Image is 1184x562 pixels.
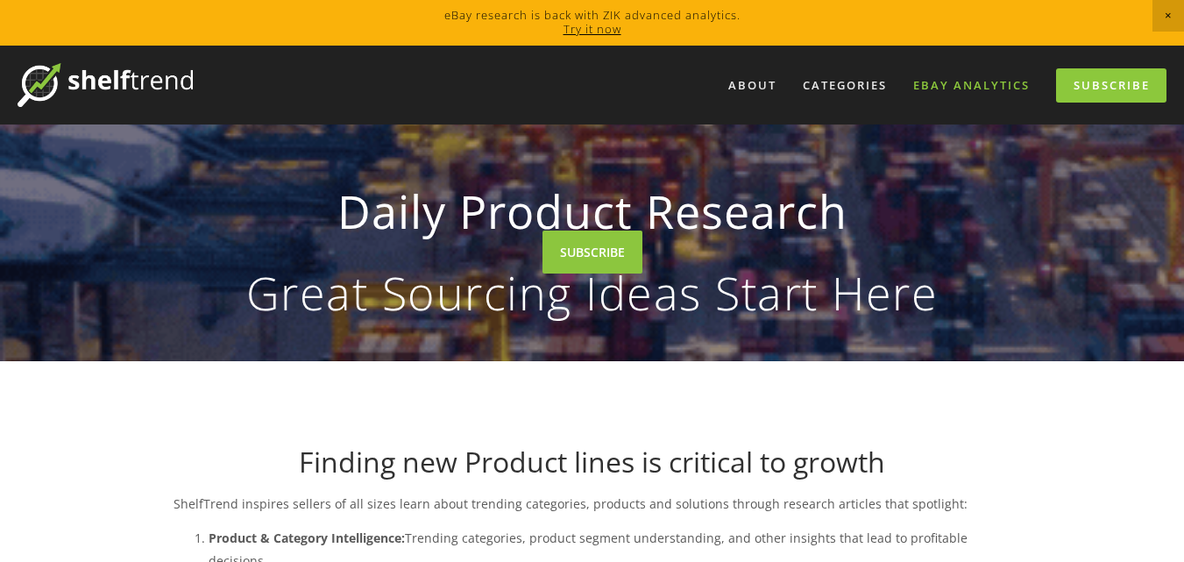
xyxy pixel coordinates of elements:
div: Categories [791,71,898,100]
img: ShelfTrend [18,63,193,107]
a: About [717,71,788,100]
strong: Daily Product Research [202,170,983,253]
a: eBay Analytics [902,71,1041,100]
a: SUBSCRIBE [542,231,642,274]
p: Great Sourcing Ideas Start Here [202,270,983,316]
p: ShelfTrend inspires sellers of all sizes learn about trending categories, products and solutions ... [174,493,1011,515]
a: Try it now [564,21,621,37]
h1: Finding new Product lines is critical to growth [174,445,1011,479]
a: Subscribe [1056,68,1166,103]
strong: Product & Category Intelligence: [209,530,405,546]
